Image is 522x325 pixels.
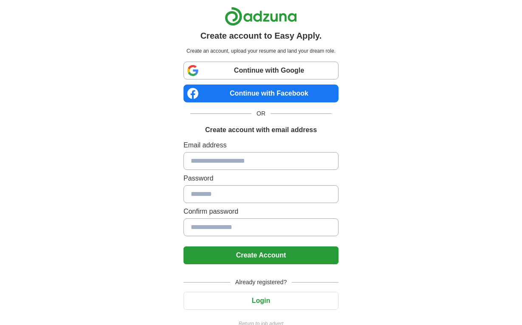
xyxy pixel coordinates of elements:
p: Create an account, upload your resume and land your dream role. [185,47,337,55]
a: Login [183,297,339,304]
label: Password [183,173,339,184]
span: Already registered? [230,278,292,287]
label: Confirm password [183,206,339,217]
img: Adzuna logo [225,7,297,26]
h1: Create account to Easy Apply. [200,29,322,42]
a: Continue with Google [183,62,339,79]
a: Continue with Facebook [183,85,339,102]
h1: Create account with email address [205,125,317,135]
button: Create Account [183,246,339,264]
label: Email address [183,140,339,150]
span: OR [251,109,271,118]
button: Login [183,292,339,310]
